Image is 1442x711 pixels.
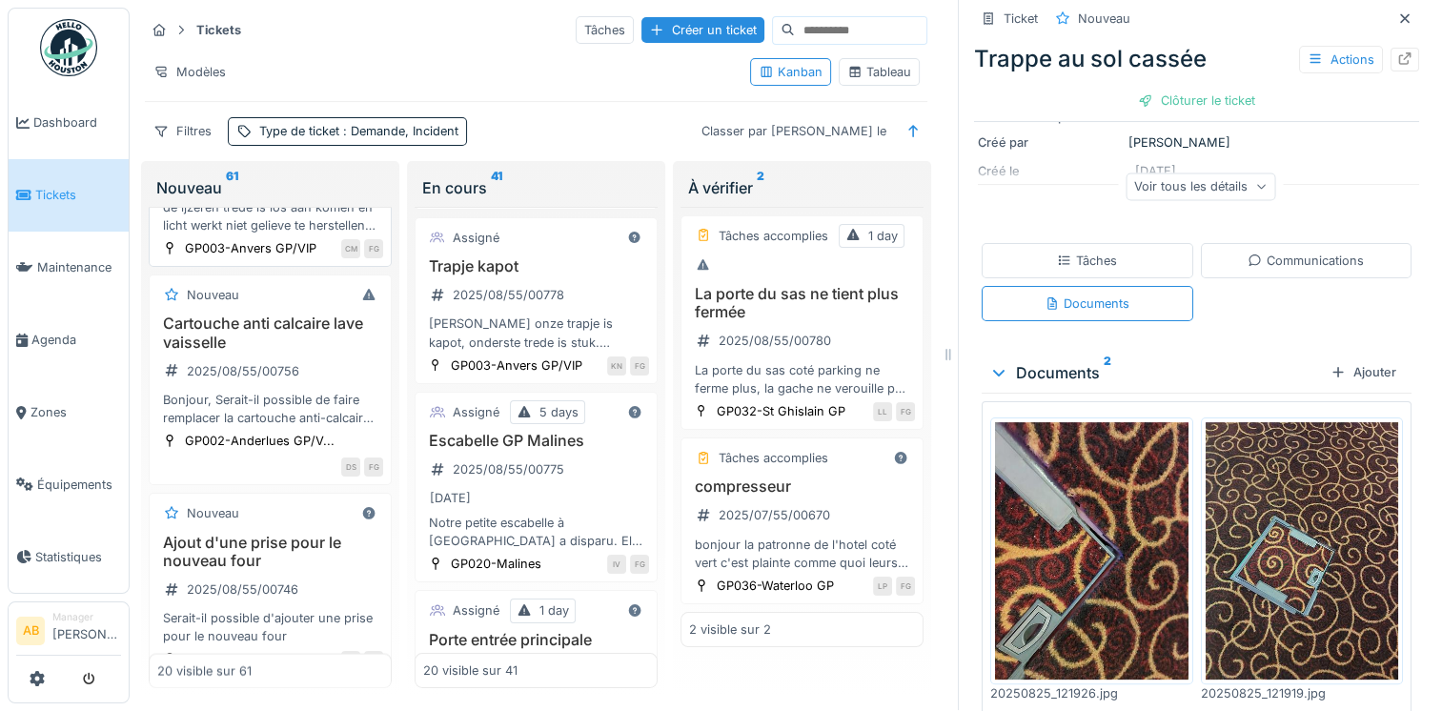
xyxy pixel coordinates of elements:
div: KN [607,356,626,376]
div: 20250825_121919.jpg [1201,684,1404,702]
span: Tickets [35,186,121,204]
div: [DATE] [430,489,471,507]
a: Dashboard [9,87,129,159]
div: GP003-Anvers GP/VIP [451,356,582,375]
div: Tâches [1057,252,1117,270]
sup: 61 [226,176,238,199]
div: Créer un ticket [641,17,764,43]
div: Nouveau [187,504,239,522]
div: Ajouter [1323,359,1404,385]
div: Tâches accomplies [719,227,828,245]
div: Tâches [576,16,634,44]
span: Maintenance [37,258,121,276]
div: Tâches accomplies [719,449,828,467]
div: DS [341,457,360,477]
div: Trappe au sol cassée [974,42,1419,76]
div: 1 day [539,601,569,620]
div: Nouveau [1078,10,1130,28]
h3: Trapje kapot [423,257,649,275]
a: Équipements [9,448,129,520]
div: Créé par [978,133,1121,152]
div: À vérifier [688,176,916,199]
div: FG [630,555,649,574]
div: Serait-il possible d'ajouter une prise pour le nouveau four [157,609,383,645]
div: En cours [422,176,650,199]
sup: 2 [757,176,764,199]
div: 20250825_121926.jpg [990,684,1193,702]
div: FG [896,402,915,421]
div: La porte du sas coté parking ne ferme plus, la gache ne verouille pas la porte [689,361,915,397]
div: 5 days [539,403,579,421]
div: 2025/07/55/00670 [719,506,830,524]
h3: La porte du sas ne tient plus fermée [689,285,915,321]
div: FG [364,651,383,670]
div: 2 visible sur 2 [689,620,771,639]
div: IV [607,555,626,574]
a: Tickets [9,159,129,232]
div: FG [364,457,383,477]
img: q7ctq0dmn07lm0u0nkdsw6byjzso [1206,422,1399,680]
div: Voir tous les détails [1126,173,1275,200]
div: Communications [1248,252,1364,270]
div: Documents [989,361,1323,384]
div: GP016-Houdeng GP [185,651,303,669]
div: Assigné [453,403,499,421]
div: TS [341,651,360,670]
span: Équipements [37,476,121,494]
div: GP020-Malines [451,555,541,573]
div: Manager [52,610,121,624]
div: 20 visible sur 61 [157,661,252,680]
div: Assigné [453,601,499,620]
li: [PERSON_NAME] [52,610,121,651]
div: 2025/08/55/00756 [187,362,299,380]
div: GP003-Anvers GP/VIP [185,239,316,257]
div: LP [873,577,892,596]
div: Assigné [453,229,499,247]
span: Zones [30,403,121,421]
img: 35n57l2c2yuv21k75iexqxf001f1 [995,422,1188,680]
h3: Porte entrée principale [423,631,649,649]
li: AB [16,617,45,645]
div: Tableau [847,63,911,81]
img: Badge_color-CXgf-gQk.svg [40,19,97,76]
div: Clôturer le ticket [1130,88,1263,113]
div: 1 day [868,227,898,245]
div: GP036-Waterloo GP [717,577,834,595]
div: de ijzeren trede is los aan komen en licht werkt niet gelieve te herstellen dank u [157,198,383,234]
div: Nouveau [187,286,239,304]
div: Documents [1045,295,1129,313]
div: GP032-St Ghislain GP [717,402,845,420]
div: Actions [1299,46,1383,73]
h3: Ajout d'une prise pour le nouveau four [157,534,383,570]
div: Kanban [759,63,823,81]
div: Filtres [145,117,220,145]
div: [PERSON_NAME] [978,133,1415,152]
sup: 41 [491,176,502,199]
h3: Escabelle GP Malines [423,432,649,450]
strong: Tickets [189,21,249,39]
div: CM [341,239,360,258]
div: Nouveau [156,176,384,199]
div: LL [873,402,892,421]
div: 20 visible sur 41 [423,661,518,680]
div: 2025/08/55/00780 [719,332,831,350]
h3: compresseur [689,477,915,496]
div: FG [896,577,915,596]
a: Maintenance [9,232,129,304]
div: GP002-Anderlues GP/V... [185,432,335,450]
div: Type de ticket [259,122,458,140]
span: Agenda [31,331,121,349]
div: FG [630,356,649,376]
a: AB Manager[PERSON_NAME] [16,610,121,656]
div: FG [364,239,383,258]
div: 2025/08/55/00778 [453,286,564,304]
sup: 2 [1104,361,1111,384]
span: Dashboard [33,113,121,132]
a: Agenda [9,304,129,376]
div: Modèles [145,58,234,86]
div: Notre petite escabelle à [GEOGRAPHIC_DATA] a disparu. Elle a probablement été emportée par quelqu... [423,514,649,550]
a: Zones [9,376,129,449]
div: Bonjour, Serait-il possible de faire remplacer la cartouche anti-calcaire du lave vaisselle ? [157,391,383,427]
h3: Cartouche anti calcaire lave vaisselle [157,315,383,351]
div: Ticket [1004,10,1038,28]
